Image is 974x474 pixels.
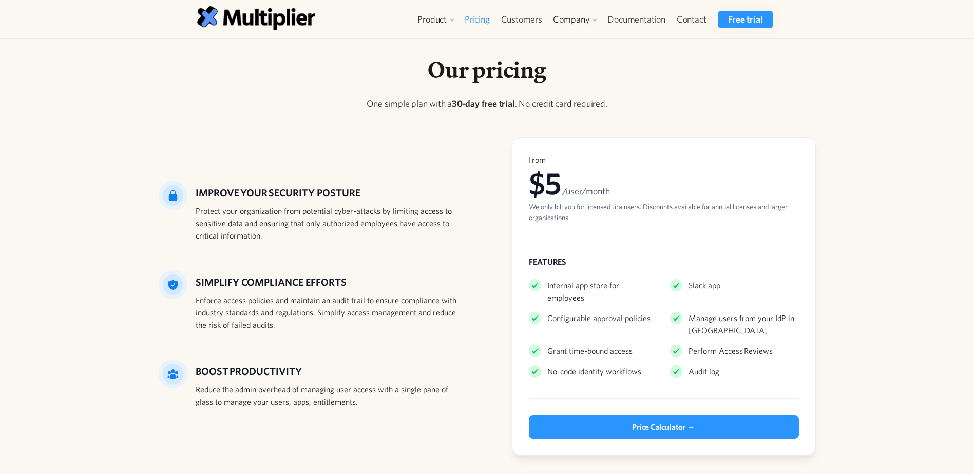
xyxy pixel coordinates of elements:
h1: Our pricing [159,55,816,84]
div: Protect your organization from potential cyber-attacks by limiting access to sensitive data and e... [196,205,463,242]
p: One simple plan with a . No credit card required. [159,96,816,110]
span: /user/month [562,186,610,196]
a: Pricing [459,11,495,28]
div: Product [412,11,459,28]
div: Configurable approval policies [547,312,651,324]
a: Contact [671,11,712,28]
p: ‍ [159,118,816,132]
div: No-code identity workflows [547,365,641,378]
div: Company [553,13,590,26]
div: Enforce access policies and maintain an audit trail to ensure compliance with industry standards ... [196,294,463,331]
div: Reduce the admin overhead of managing user access with a single pane of glass to manage your user... [196,383,463,408]
div: FEATURES [529,256,799,267]
div: Audit log [689,365,719,378]
div: We only bill you for licensed Jira users. Discounts available for annual licenses and larger orga... [529,202,799,223]
div: Grant time-bound access [547,345,633,357]
div: Manage users from your IdP in [GEOGRAPHIC_DATA] [689,312,799,337]
div: $5 [529,165,799,202]
div: Product [417,13,447,26]
div: Internal app store for employees [547,279,658,304]
div: From [529,154,799,165]
h5: IMPROVE YOUR SECURITY POSTURE [196,185,463,201]
h5: Simplify compliance efforts [196,274,463,290]
h5: BOOST PRODUCTIVITY [196,364,463,379]
div: Price Calculator → [632,421,695,433]
a: Price Calculator → [529,415,799,439]
a: Customers [495,11,548,28]
a: Free trial [718,11,773,28]
a: Documentation [602,11,671,28]
div: Slack app [689,279,720,291]
div: Perform Access Reviews [689,345,773,357]
div: Company [548,11,602,28]
strong: 30-day free trial [452,98,515,109]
